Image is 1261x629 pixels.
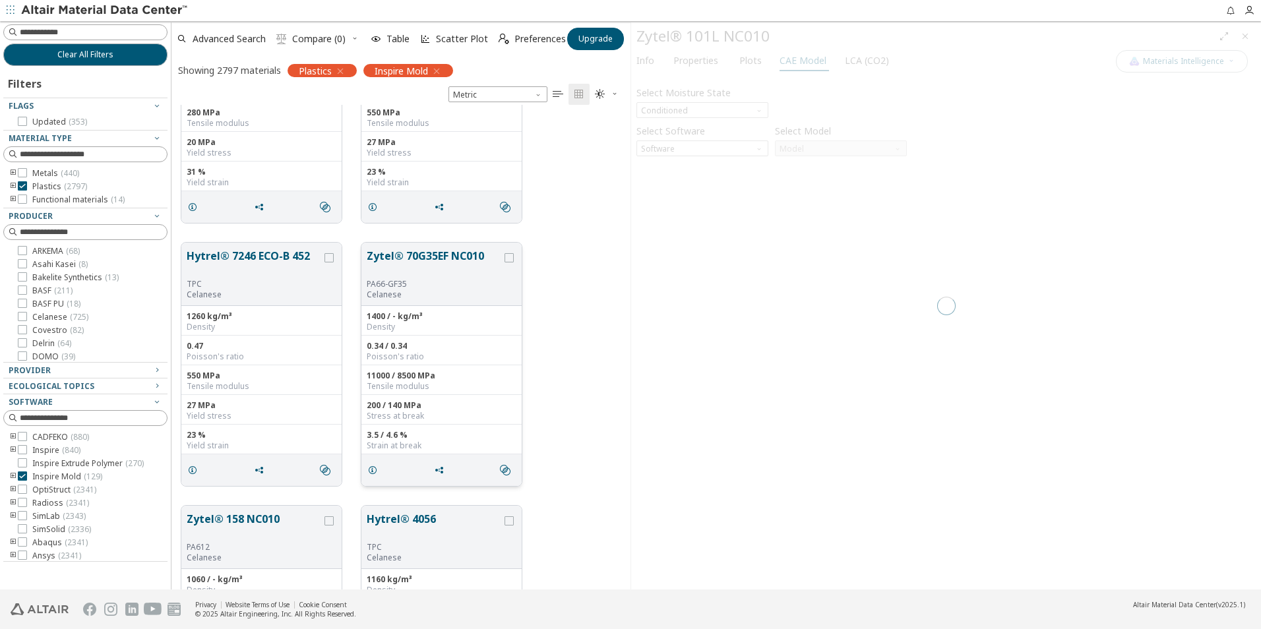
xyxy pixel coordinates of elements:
[32,551,81,561] span: Ansys
[32,181,87,192] span: Plastics
[320,202,330,212] i: 
[32,272,119,283] span: Bakelite Synthetics
[11,603,69,615] img: Altair Engineering
[9,365,51,376] span: Provider
[63,510,86,522] span: ( 2343 )
[32,285,73,296] span: BASF
[125,458,144,469] span: ( 270 )
[69,116,87,127] span: ( 353 )
[187,411,336,421] div: Yield stress
[9,380,94,392] span: Ecological Topics
[499,34,509,44] i: 
[367,585,516,595] div: Density
[367,341,516,351] div: 0.34 / 0.34
[428,457,456,483] button: Share
[1133,600,1245,609] div: (v2025.1)
[494,194,522,220] button: Similar search
[187,574,336,585] div: 1060 / - kg/m³
[73,484,96,495] span: ( 2341 )
[32,537,88,548] span: Abaqus
[361,457,389,483] button: Details
[187,279,322,289] div: TPC
[9,537,18,548] i: toogle group
[276,34,287,44] i: 
[367,118,516,129] div: Tensile modulus
[71,431,89,442] span: ( 880 )
[375,65,428,76] span: Inspire Mold
[187,351,336,362] div: Poisson's ratio
[70,324,84,336] span: ( 82 )
[367,381,516,392] div: Tensile modulus
[590,84,624,105] button: Theme
[32,524,91,535] span: SimSolid
[32,511,86,522] span: SimLab
[61,167,79,179] span: ( 440 )
[187,107,336,118] div: 280 MPa
[187,118,336,129] div: Tensile modulus
[3,131,168,146] button: Material Type
[367,371,516,381] div: 11000 / 8500 MPa
[3,44,168,66] button: Clear All Filters
[367,440,516,451] div: Strain at break
[66,497,89,508] span: ( 2341 )
[299,600,347,609] a: Cookie Consent
[58,550,81,561] span: ( 2341 )
[195,609,356,618] div: © 2025 Altair Engineering, Inc. All Rights Reserved.
[367,107,516,118] div: 550 MPa
[9,168,18,179] i: toogle group
[32,325,84,336] span: Covestro
[9,551,18,561] i: toogle group
[367,322,516,332] div: Density
[367,400,516,411] div: 200 / 140 MPa
[187,542,322,553] div: PA612
[367,411,516,421] div: Stress at break
[57,338,71,349] span: ( 64 )
[187,289,322,300] p: Celanese
[178,64,281,76] div: Showing 2797 materials
[595,89,605,100] i: 
[32,445,80,456] span: Inspire
[3,66,48,98] div: Filters
[32,351,75,362] span: DOMO
[32,312,88,322] span: Celanese
[248,457,276,483] button: Share
[171,105,630,589] div: grid
[32,485,96,495] span: OptiStruct
[105,272,119,283] span: ( 13 )
[569,84,590,105] button: Tile View
[3,378,168,394] button: Ecological Topics
[181,194,209,220] button: Details
[9,445,18,456] i: toogle group
[187,381,336,392] div: Tensile modulus
[32,168,79,179] span: Metals
[187,371,336,381] div: 550 MPa
[9,181,18,192] i: toogle group
[367,167,516,177] div: 23 %
[9,471,18,482] i: toogle group
[9,485,18,495] i: toogle group
[500,465,510,475] i: 
[32,338,71,349] span: Delrin
[32,246,80,256] span: ARKEMA
[187,511,322,542] button: Zytel® 158 NC010
[187,177,336,188] div: Yield strain
[3,394,168,410] button: Software
[187,322,336,332] div: Density
[428,194,456,220] button: Share
[248,194,276,220] button: Share
[187,585,336,595] div: Density
[3,363,168,378] button: Provider
[567,28,624,50] button: Upgrade
[111,194,125,205] span: ( 14 )
[32,432,89,442] span: CADFEKO
[21,4,189,17] img: Altair Material Data Center
[367,311,516,322] div: 1400 / - kg/m³
[1133,600,1216,609] span: Altair Material Data Center
[299,65,332,76] span: Plastics
[367,248,502,279] button: Zytel® 70G35EF NC010
[181,457,209,483] button: Details
[367,574,516,585] div: 1160 kg/m³
[54,285,73,296] span: ( 211 )
[386,34,410,44] span: Table
[514,34,566,44] span: Preferences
